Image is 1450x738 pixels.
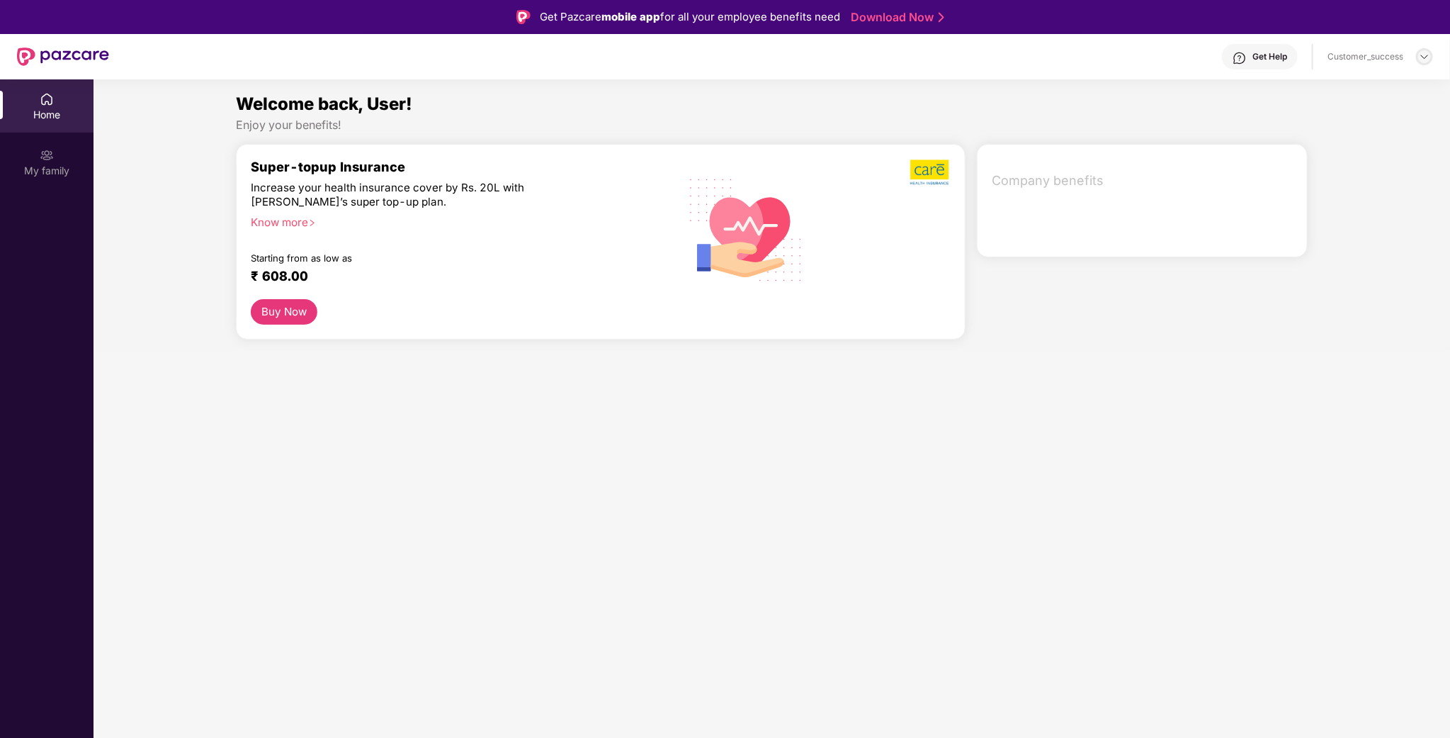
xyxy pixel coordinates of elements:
[910,159,951,186] img: b5dec4f62d2307b9de63beb79f102df3.png
[236,118,1308,133] div: Enjoy your benefits!
[516,10,531,24] img: Logo
[992,171,1296,191] span: Company benefits
[540,9,841,26] div: Get Pazcare for all your employee benefits need
[1419,51,1430,62] img: svg+xml;base64,PHN2ZyBpZD0iRHJvcGRvd24tMzJ4MzIiIHhtbG5zPSJodHRwOi8vd3d3LnczLm9yZy8yMDAwL3N2ZyIgd2...
[236,94,412,114] span: Welcome back, User!
[1252,51,1287,62] div: Get Help
[251,252,599,262] div: Starting from as low as
[251,181,598,209] div: Increase your health insurance cover by Rs. 20L with [PERSON_NAME]’s super top-up plan.
[40,92,54,106] img: svg+xml;base64,PHN2ZyBpZD0iSG9tZSIgeG1sbnM9Imh0dHA6Ly93d3cudzMub3JnLzIwMDAvc3ZnIiB3aWR0aD0iMjAiIG...
[251,268,645,285] div: ₹ 608.00
[939,10,944,25] img: Stroke
[851,10,940,25] a: Download Now
[983,162,1307,199] div: Company benefits
[1327,51,1403,62] div: Customer_success
[40,148,54,162] img: svg+xml;base64,PHN2ZyB3aWR0aD0iMjAiIGhlaWdodD0iMjAiIHZpZXdCb3g9IjAgMCAyMCAyMCIgZmlsbD0ibm9uZSIgeG...
[308,219,316,227] span: right
[251,159,659,174] div: Super-topup Insurance
[17,47,109,66] img: New Pazcare Logo
[251,216,650,225] div: Know more
[679,160,814,298] img: svg+xml;base64,PHN2ZyB4bWxucz0iaHR0cDovL3d3dy53My5vcmcvMjAwMC9zdmciIHhtbG5zOnhsaW5rPSJodHRwOi8vd3...
[1233,51,1247,65] img: svg+xml;base64,PHN2ZyBpZD0iSGVscC0zMngzMiIgeG1sbnM9Imh0dHA6Ly93d3cudzMub3JnLzIwMDAvc3ZnIiB3aWR0aD...
[251,299,317,325] button: Buy Now
[602,10,661,23] strong: mobile app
